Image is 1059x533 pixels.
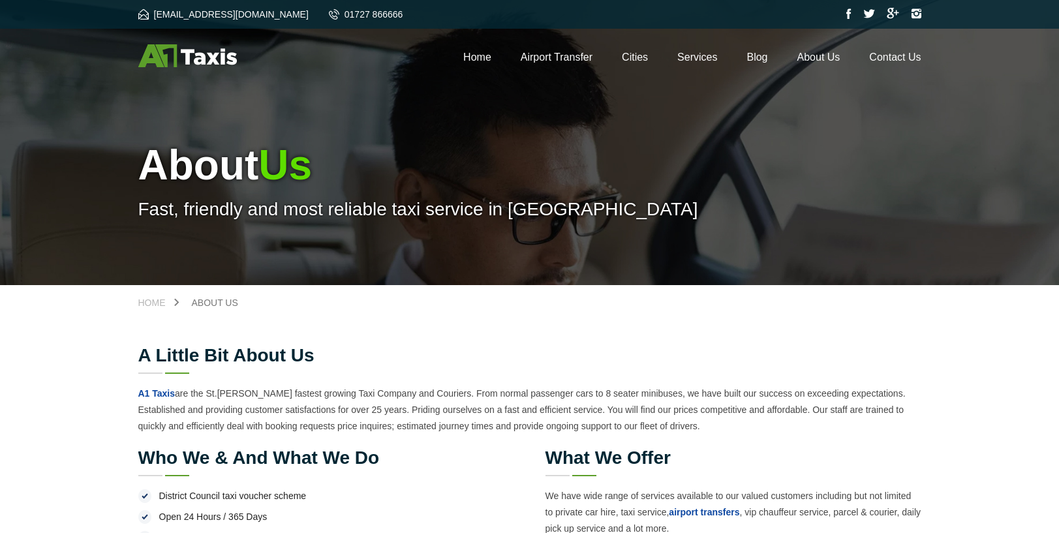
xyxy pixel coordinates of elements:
img: A1 Taxis St Albans LTD [138,44,237,67]
a: Home [138,298,179,307]
li: District Council taxi voucher scheme [138,488,514,504]
h2: A little bit about us [138,346,921,365]
h2: What we offer [545,449,921,467]
a: Services [677,52,717,63]
a: A1 Taxis [138,388,176,399]
a: Cities [622,52,648,63]
img: Instagram [911,8,921,19]
a: Airport Transfer [521,52,592,63]
img: Twitter [863,9,875,18]
a: [EMAIL_ADDRESS][DOMAIN_NAME] [138,9,309,20]
a: airport transfers [669,507,739,517]
img: Facebook [846,8,852,19]
img: Google Plus [887,8,899,19]
p: Fast, friendly and most reliable taxi service in [GEOGRAPHIC_DATA] [138,199,921,220]
a: About Us [797,52,840,63]
li: Open 24 Hours / 365 Days [138,509,514,525]
a: Contact Us [869,52,921,63]
a: Home [463,52,491,63]
a: Blog [746,52,767,63]
span: Us [258,142,312,189]
p: are the St.[PERSON_NAME] fastest growing Taxi Company and Couriers. From normal passenger cars to... [138,386,921,434]
a: 01727 866666 [329,9,403,20]
h2: Who we & and what we do [138,449,514,467]
a: About Us [179,298,251,307]
h1: About [138,141,921,189]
